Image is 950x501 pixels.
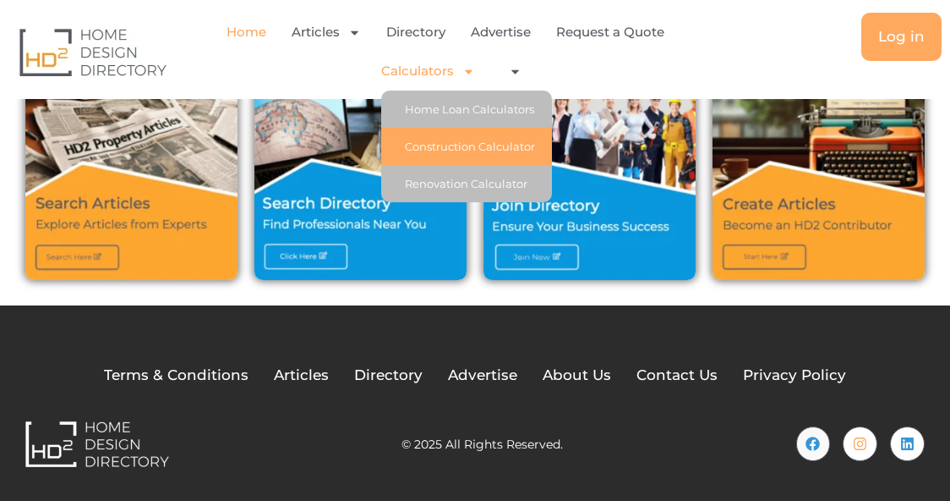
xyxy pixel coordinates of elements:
[381,165,552,202] a: Renovation Calculator
[381,128,552,165] a: Construction Calculator
[861,13,942,61] a: Log in
[386,13,445,52] a: Directory
[381,52,475,91] a: Calculators
[636,365,718,387] a: Contact Us
[104,365,248,387] a: Terms & Conditions
[556,13,664,52] a: Request a Quote
[448,365,517,387] a: Advertise
[227,13,266,52] a: Home
[381,91,552,202] ul: Calculators
[543,365,611,387] a: About Us
[401,438,563,450] h2: © 2025 All Rights Reserved.
[471,13,531,52] a: Advertise
[195,13,708,91] nav: Menu
[292,13,361,52] a: Articles
[381,91,552,128] a: Home Loan Calculators
[878,30,925,44] span: Log in
[743,365,846,387] a: Privacy Policy
[354,365,423,387] a: Directory
[274,365,329,387] a: Articles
